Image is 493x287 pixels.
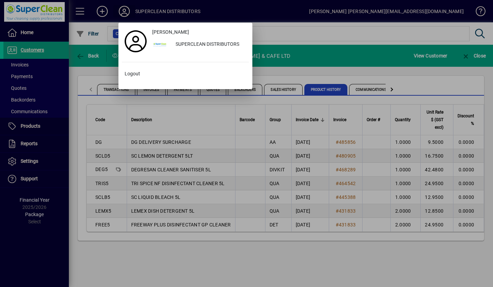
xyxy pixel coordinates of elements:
[149,26,249,39] a: [PERSON_NAME]
[122,35,149,47] a: Profile
[170,39,249,51] div: SUPERCLEAN DISTRIBUTORS
[149,39,249,51] button: SUPERCLEAN DISTRIBUTORS
[125,70,140,77] span: Logout
[122,68,249,80] button: Logout
[152,29,189,36] span: [PERSON_NAME]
